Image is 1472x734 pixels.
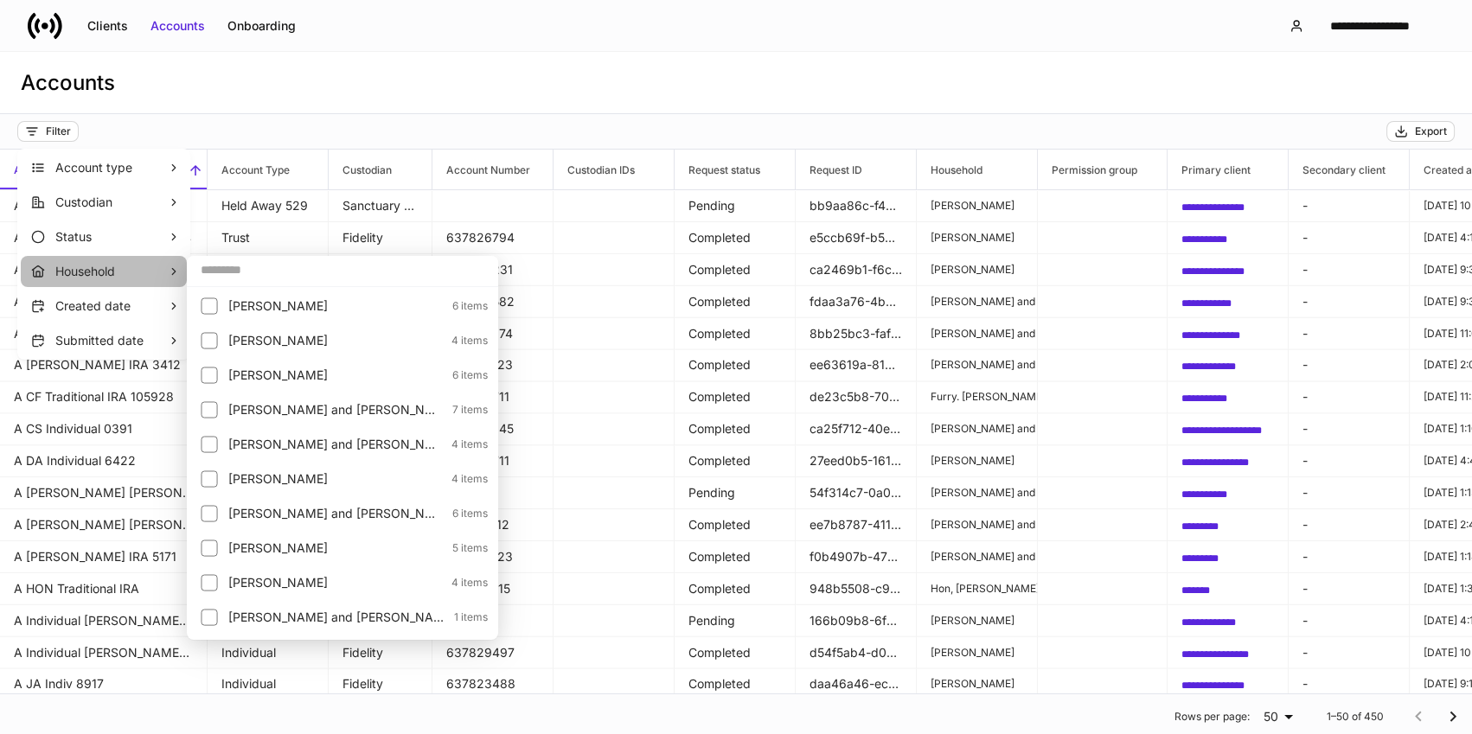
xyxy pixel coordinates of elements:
[441,437,488,451] p: 4 items
[55,332,168,349] p: Submitted date
[228,539,442,557] p: Behring, Patricia
[228,297,442,315] p: Alexander, Deanne
[441,334,488,348] p: 4 items
[228,470,441,488] p: Bauer, Sandra
[442,299,488,313] p: 6 items
[55,297,168,315] p: Created date
[442,403,488,417] p: 7 items
[228,609,444,626] p: Bodin, Chet and Amanda
[228,367,442,384] p: Armstrong, Jacob
[442,541,488,555] p: 5 items
[442,507,488,520] p: 6 items
[228,332,441,349] p: Anderson, Janet
[55,159,168,176] p: Account type
[442,368,488,382] p: 6 items
[55,228,168,246] p: Status
[444,610,488,624] p: 1 items
[55,263,168,280] p: Household
[441,576,488,590] p: 4 items
[228,574,441,591] p: Bergandi, Patricia
[228,505,442,522] p: Begich, Steven and Julie
[228,436,441,453] p: Baker, James and Joan
[441,472,488,486] p: 4 items
[55,194,168,211] p: Custodian
[228,401,442,418] p: Baker, James and Deanne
